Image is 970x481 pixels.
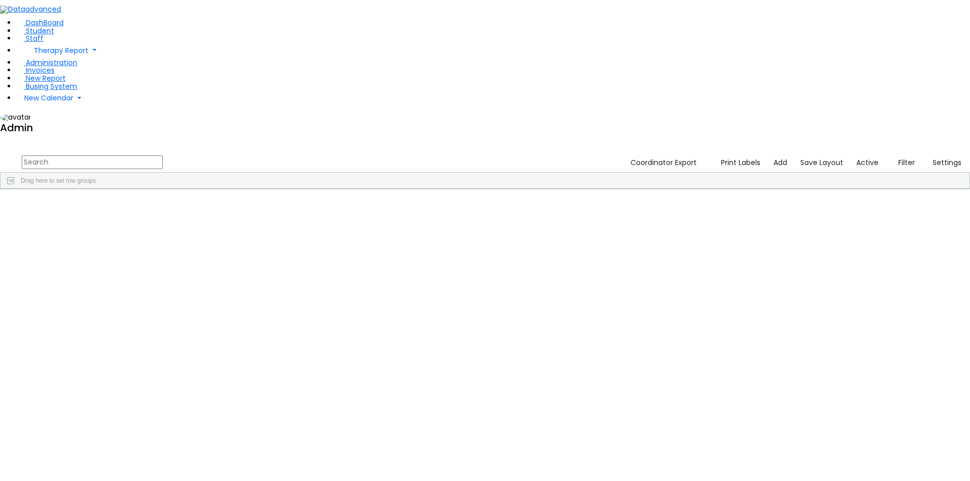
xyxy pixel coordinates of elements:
[22,155,163,169] input: Search
[624,155,701,171] button: Coordinator Export
[16,58,77,68] a: Administration
[26,81,77,91] span: Busing System
[24,93,73,103] span: New Calendar
[16,65,55,75] a: Invoices
[26,33,43,43] span: Staff
[16,81,77,91] a: Busing System
[26,65,55,75] span: Invoices
[26,18,64,28] span: DashBoard
[16,90,970,105] a: New Calendar
[21,177,96,184] span: Drag here to set row groups
[709,155,765,171] button: Print Labels
[16,18,64,28] a: DashBoard
[919,155,966,171] button: Settings
[16,33,43,43] a: Staff
[796,155,848,171] button: Save Layout
[16,26,54,36] a: Student
[16,73,66,83] a: New Report
[852,155,883,171] label: Active
[885,155,919,171] button: Filter
[16,43,970,59] a: Therapy Report
[26,73,66,83] span: New Report
[26,26,54,36] span: Student
[26,58,77,68] span: Administration
[769,155,792,171] a: Add
[34,45,88,56] span: Therapy Report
